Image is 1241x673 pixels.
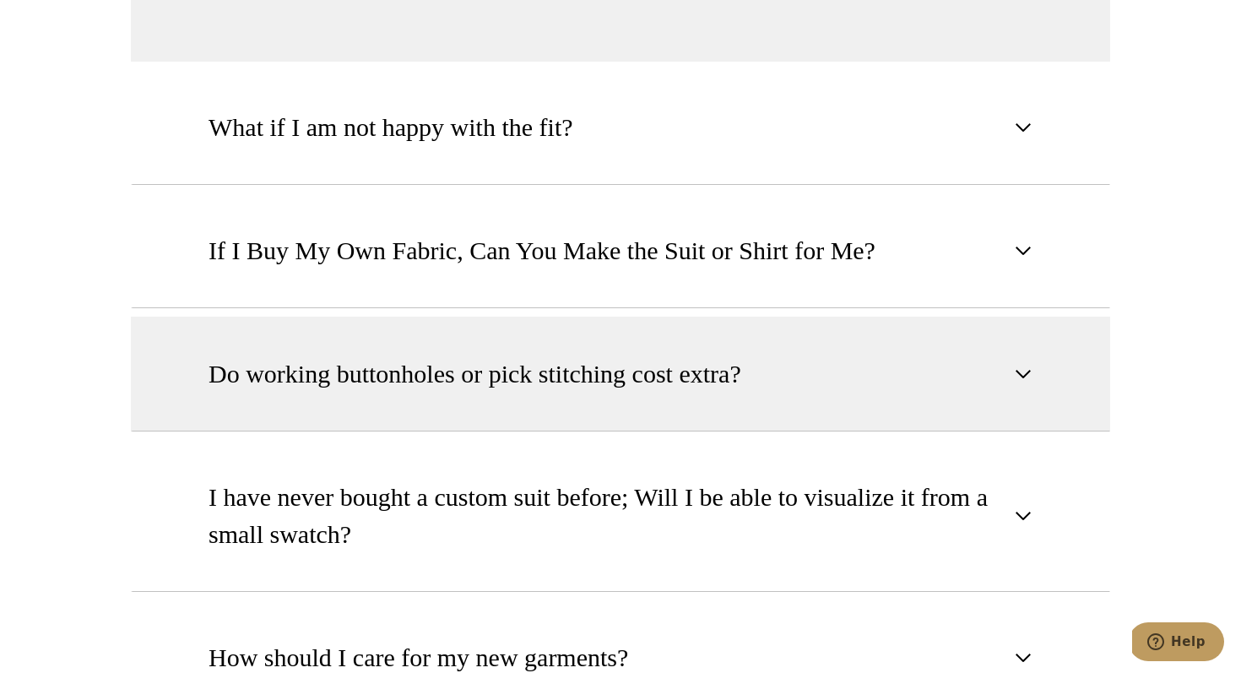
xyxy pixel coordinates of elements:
span: If I Buy My Own Fabric, Can You Make the Suit or Shirt for Me? [209,232,875,269]
span: Do working buttonholes or pick stitching cost extra? [209,355,741,393]
button: What if I am not happy with the fit? [131,70,1110,185]
button: Do working buttonholes or pick stitching cost extra? [131,317,1110,431]
span: I have never bought a custom suit before; Will I be able to visualize it from a small swatch? [209,479,1005,553]
span: What if I am not happy with the fit? [209,109,573,146]
iframe: Opens a widget where you can chat to one of our agents [1132,622,1224,665]
button: I have never bought a custom suit before; Will I be able to visualize it from a small swatch? [131,440,1110,592]
button: If I Buy My Own Fabric, Can You Make the Suit or Shirt for Me? [131,193,1110,308]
